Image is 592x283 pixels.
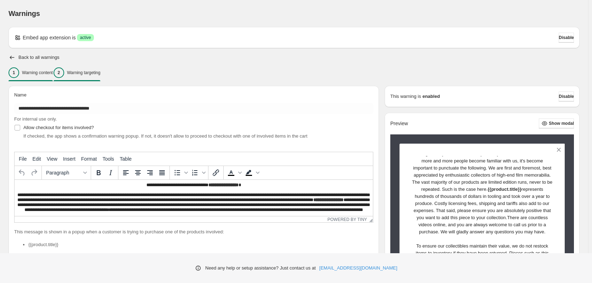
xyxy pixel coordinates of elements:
[559,33,574,43] button: Disable
[414,187,551,220] span: represents hundreds of thousands of dollars in tooling and took over a year to produce. Costly li...
[28,241,373,248] li: {{product.title}}
[14,228,373,235] p: This message is shown in a popup when a customer is trying to purchase one of the products involved:
[559,91,574,101] button: Disable
[16,167,28,179] button: Undo
[46,170,81,176] span: Paragraph
[418,215,548,234] span: There are countless videos online, and you are always welcome to call us prior to a purchase. We ...
[488,187,521,192] strong: {{product.title}}
[54,65,100,80] button: 2Warning targeting
[63,156,76,162] span: Insert
[67,70,100,76] p: Warning targeting
[105,167,117,179] button: Italic
[390,121,408,127] h2: Preview
[549,121,574,126] span: Show modal
[19,156,27,162] span: File
[18,55,60,60] h2: Back to all warnings
[22,70,53,76] p: Warning content
[3,3,356,83] body: Rich Text Area. Press ALT-0 for help.
[120,156,132,162] span: Table
[559,94,574,99] span: Disable
[80,35,91,40] span: active
[93,167,105,179] button: Bold
[9,10,40,17] span: Warnings
[33,156,41,162] span: Edit
[23,125,94,130] span: Allow checkout for items involved?
[156,167,168,179] button: Justify
[54,67,64,78] div: 2
[367,216,373,222] div: Resize
[9,65,53,80] button: 1Warning content
[23,133,307,139] span: If checked, the app shows a confirmation warning popup. If not, it doesn't allow to proceed to ch...
[225,167,243,179] div: Text color
[15,180,373,216] iframe: Rich Text Area
[81,156,97,162] span: Format
[423,93,440,100] strong: enabled
[120,167,132,179] button: Align left
[14,116,57,122] span: For internal use only.
[23,34,76,41] p: Embed app extension is
[559,35,574,40] span: Disable
[539,118,574,128] button: Show modal
[102,156,114,162] span: Tools
[14,92,27,98] span: Name
[43,167,89,179] button: Formats
[189,167,207,179] div: Numbered list
[28,167,40,179] button: Redo
[210,167,222,179] button: Insert/edit link
[144,167,156,179] button: Align right
[390,93,421,100] p: This warning is
[328,217,367,222] a: Powered by Tiny
[243,167,261,179] div: Background color
[47,156,57,162] span: View
[171,167,189,179] div: Bullet list
[319,265,397,272] a: [EMAIL_ADDRESS][DOMAIN_NAME]
[132,167,144,179] button: Align center
[9,67,19,78] div: 1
